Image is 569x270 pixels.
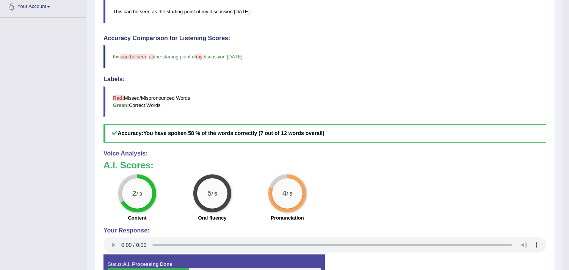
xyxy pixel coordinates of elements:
span: this [113,54,121,60]
span: as [149,54,154,60]
h4: Labels: [103,76,546,83]
span: discussion [DATE] [202,54,242,60]
label: Pronunciation [271,214,304,221]
small: / 5 [212,191,217,197]
span: the starting point of [154,54,196,60]
b: Green: [113,102,129,108]
strong: A.I. Processing Done [123,261,172,267]
blockquote: Missed/Mispronounced Words Correct Words [103,86,546,117]
big: 4 [282,189,287,197]
span: my [196,54,202,60]
label: Oral fluency [198,214,226,221]
b: Red: [113,95,124,101]
h4: Accuracy Comparison for Listening Scores: [103,35,546,42]
big: 5 [207,189,212,197]
b: You have spoken 58 % of the words correctly (7 out of 12 words overall) [143,130,324,136]
small: / 5 [287,191,292,197]
h4: Voice Analysis: [103,150,546,157]
h5: Accuracy: [103,124,546,142]
big: 2 [132,189,136,197]
small: / 3 [136,191,142,197]
label: Content [128,214,146,221]
b: A.I. Scores: [103,160,154,170]
span: can be seen [121,54,147,60]
h4: Your Response: [103,227,546,234]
